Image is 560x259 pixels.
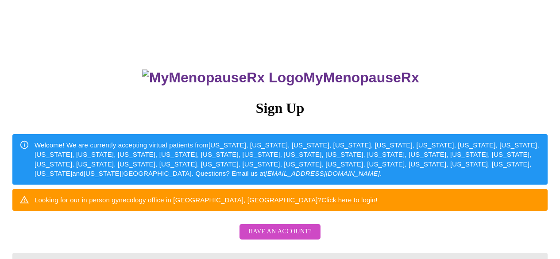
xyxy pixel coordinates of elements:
h3: MyMenopauseRx [14,70,548,86]
button: Have an account? [239,224,321,240]
a: Have an account? [237,234,323,241]
div: Welcome! We are currently accepting virtual patients from [US_STATE], [US_STATE], [US_STATE], [US... [35,137,541,182]
img: MyMenopauseRx Logo [142,70,303,86]
div: Looking for our in person gynecology office in [GEOGRAPHIC_DATA], [GEOGRAPHIC_DATA]? [35,192,378,208]
a: Click here to login! [321,196,378,204]
h3: Sign Up [12,100,548,116]
em: [EMAIL_ADDRESS][DOMAIN_NAME] [265,170,380,177]
span: Have an account? [248,226,312,237]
